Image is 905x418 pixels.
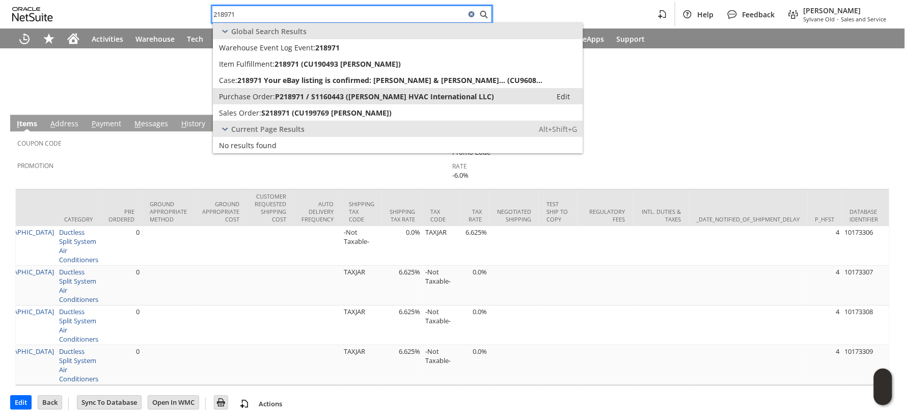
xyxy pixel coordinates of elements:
[341,346,382,385] td: TAXJAR
[219,141,277,150] span: No results found
[842,306,898,346] td: 10173308
[461,266,489,306] td: 0.0%
[37,29,61,49] div: Shortcuts
[641,208,681,224] div: Intl. Duties & Taxes
[301,201,334,224] div: Auto Delivery Frequency
[453,171,469,181] span: -6.0%
[213,137,583,153] a: No results found
[841,15,887,23] span: Sales and Service
[617,34,645,44] span: Support
[349,201,374,224] div: Shipping Tax Code
[148,396,199,409] input: Open In WMC
[569,34,605,44] span: SuiteApps
[611,29,651,49] a: Support
[17,162,53,171] a: Promotion
[219,43,315,52] span: Warehouse Event Log Event:
[101,266,142,306] td: 0
[382,227,423,266] td: 0.0%
[545,90,581,102] a: Edit:
[837,15,839,23] span: -
[804,6,887,15] span: [PERSON_NAME]
[390,208,415,224] div: Shipping Tax Rate
[315,43,340,52] span: 218971
[237,75,545,85] span: 218971 Your eBay listing is confirmed: [PERSON_NAME] & [PERSON_NAME]... (CU96086 Anonymous Customer)
[61,29,86,49] a: Home
[874,387,892,406] span: Oracle Guided Learning Widget. To move around, please hold and drag
[108,208,134,224] div: Pre Ordered
[469,208,482,224] div: Tax Rate
[238,398,251,410] img: add-record.svg
[38,396,62,409] input: Back
[231,26,307,36] span: Global Search Results
[92,119,96,129] span: P
[808,346,842,385] td: 4
[497,208,531,224] div: Negotiated Shipping
[842,227,898,266] td: 10173306
[92,34,123,44] span: Activities
[341,306,382,346] td: TAXJAR
[382,306,423,346] td: 6.625%
[89,119,124,130] a: Payment
[215,397,227,409] img: Print
[209,29,242,49] a: Leads
[255,193,286,224] div: Customer Requested Shipping Cost
[59,268,98,304] a: Ductless Split System Air Conditioners
[213,39,583,55] a: Warehouse Event Log Event:218971Edit:
[50,119,55,129] span: A
[842,346,898,385] td: 10173309
[101,346,142,385] td: 0
[181,29,209,49] a: Tech
[382,266,423,306] td: 6.625%
[179,119,208,130] a: History
[59,347,98,384] a: Ductless Split System Air Conditioners
[43,33,55,45] svg: Shortcuts
[219,59,275,69] span: Item Fulfillment:
[101,227,142,266] td: 0
[17,140,62,148] a: Coupon Code
[12,29,37,49] a: Recent Records
[202,201,239,224] div: Ground Appropriate Cost
[808,227,842,266] td: 4
[461,227,489,266] td: 6.625%
[697,216,800,224] div: _date_notified_of_shipment_delay
[546,201,569,224] div: Test Ship To Copy
[478,8,490,20] svg: Search
[808,306,842,346] td: 4
[134,119,141,129] span: M
[698,10,714,19] span: Help
[423,266,461,306] td: -Not Taxable-
[18,33,31,45] svg: Recent Records
[67,33,79,45] svg: Home
[150,201,187,224] div: Ground Appropriate Method
[14,119,40,130] a: Items
[214,396,228,409] input: Print
[213,88,583,104] a: Purchase Order:P218971 / S1160443 ([PERSON_NAME] HVAC International LLC)Edit:
[275,59,401,69] span: 218971 (CU190493 [PERSON_NAME])
[48,119,81,130] a: Address
[12,7,53,21] svg: logo
[59,228,98,265] a: Ductless Split System Air Conditioners
[423,306,461,346] td: -Not Taxable-
[231,124,305,134] span: Current Page Results
[86,29,129,49] a: Activities
[382,346,423,385] td: 6.625%
[77,396,141,409] input: Sync To Database
[129,29,181,49] a: Warehouse
[539,124,577,134] span: Alt+Shift+G
[213,55,583,72] a: Item Fulfillment:218971 (CU190493 [PERSON_NAME])Edit:
[842,266,898,306] td: 10173307
[804,15,835,23] span: Sylvane Old
[135,34,175,44] span: Warehouse
[563,29,611,49] a: SuiteApps
[341,266,382,306] td: TAXJAR
[423,227,461,266] td: TAXJAR
[453,162,468,171] a: Rate
[181,119,186,129] span: H
[64,216,93,224] div: Category
[187,34,203,44] span: Tech
[219,75,237,85] span: Case:
[850,208,891,224] div: Database Identifier
[11,396,31,409] input: Edit
[213,104,583,121] a: Sales Order:S218971 (CU199769 [PERSON_NAME])Edit:
[876,117,889,129] a: Unrolled view on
